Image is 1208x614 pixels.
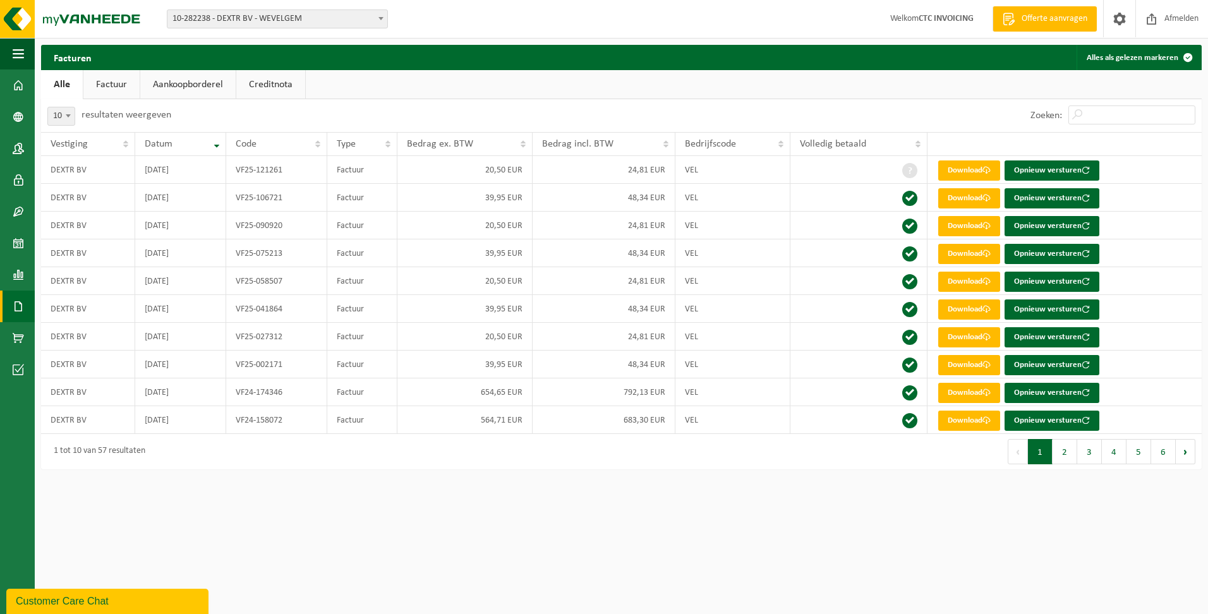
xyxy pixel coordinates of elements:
[1102,439,1126,464] button: 4
[1005,299,1099,320] button: Opnieuw versturen
[938,160,1000,181] a: Download
[1126,439,1151,464] button: 5
[675,406,790,434] td: VEL
[533,184,675,212] td: 48,34 EUR
[337,139,356,149] span: Type
[397,323,533,351] td: 20,50 EUR
[1030,111,1062,121] label: Zoeken:
[533,406,675,434] td: 683,30 EUR
[1028,439,1053,464] button: 1
[675,212,790,239] td: VEL
[1005,327,1099,347] button: Opnieuw versturen
[226,156,327,184] td: VF25-121261
[135,406,226,434] td: [DATE]
[533,267,675,295] td: 24,81 EUR
[41,239,135,267] td: DEXTR BV
[41,212,135,239] td: DEXTR BV
[226,267,327,295] td: VF25-058507
[47,107,75,126] span: 10
[327,323,397,351] td: Factuur
[135,323,226,351] td: [DATE]
[397,406,533,434] td: 564,71 EUR
[1005,216,1099,236] button: Opnieuw versturen
[226,323,327,351] td: VF25-027312
[1151,439,1176,464] button: 6
[938,327,1000,347] a: Download
[533,351,675,378] td: 48,34 EUR
[1053,439,1077,464] button: 2
[1005,188,1099,208] button: Opnieuw versturen
[167,9,388,28] span: 10-282238 - DEXTR BV - WEVELGEM
[1176,439,1195,464] button: Next
[397,378,533,406] td: 654,65 EUR
[135,267,226,295] td: [DATE]
[140,70,236,99] a: Aankoopborderel
[1005,355,1099,375] button: Opnieuw versturen
[327,156,397,184] td: Factuur
[41,295,135,323] td: DEXTR BV
[135,378,226,406] td: [DATE]
[82,110,171,120] label: resultaten weergeven
[938,355,1000,375] a: Download
[675,184,790,212] td: VEL
[135,184,226,212] td: [DATE]
[938,244,1000,264] a: Download
[1077,45,1200,70] button: Alles als gelezen markeren
[675,156,790,184] td: VEL
[47,440,145,463] div: 1 tot 10 van 57 resultaten
[167,10,387,28] span: 10-282238 - DEXTR BV - WEVELGEM
[145,139,172,149] span: Datum
[327,212,397,239] td: Factuur
[397,267,533,295] td: 20,50 EUR
[533,212,675,239] td: 24,81 EUR
[938,216,1000,236] a: Download
[397,351,533,378] td: 39,95 EUR
[1005,272,1099,292] button: Opnieuw versturen
[675,323,790,351] td: VEL
[135,239,226,267] td: [DATE]
[327,239,397,267] td: Factuur
[41,406,135,434] td: DEXTR BV
[1005,160,1099,181] button: Opnieuw versturen
[327,378,397,406] td: Factuur
[533,323,675,351] td: 24,81 EUR
[1005,244,1099,264] button: Opnieuw versturen
[1008,439,1028,464] button: Previous
[41,45,104,69] h2: Facturen
[938,272,1000,292] a: Download
[938,299,1000,320] a: Download
[327,267,397,295] td: Factuur
[327,184,397,212] td: Factuur
[135,295,226,323] td: [DATE]
[919,14,974,23] strong: CTC INVOICING
[1005,411,1099,431] button: Opnieuw versturen
[685,139,736,149] span: Bedrijfscode
[407,139,473,149] span: Bedrag ex. BTW
[6,586,211,614] iframe: chat widget
[397,156,533,184] td: 20,50 EUR
[533,239,675,267] td: 48,34 EUR
[327,295,397,323] td: Factuur
[397,295,533,323] td: 39,95 EUR
[938,188,1000,208] a: Download
[675,378,790,406] td: VEL
[1077,439,1102,464] button: 3
[938,411,1000,431] a: Download
[41,156,135,184] td: DEXTR BV
[327,351,397,378] td: Factuur
[800,139,866,149] span: Volledig betaald
[48,107,75,125] span: 10
[226,406,327,434] td: VF24-158072
[41,351,135,378] td: DEXTR BV
[533,156,675,184] td: 24,81 EUR
[135,212,226,239] td: [DATE]
[533,295,675,323] td: 48,34 EUR
[675,239,790,267] td: VEL
[41,70,83,99] a: Alle
[1018,13,1090,25] span: Offerte aanvragen
[397,212,533,239] td: 20,50 EUR
[41,267,135,295] td: DEXTR BV
[41,184,135,212] td: DEXTR BV
[226,184,327,212] td: VF25-106721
